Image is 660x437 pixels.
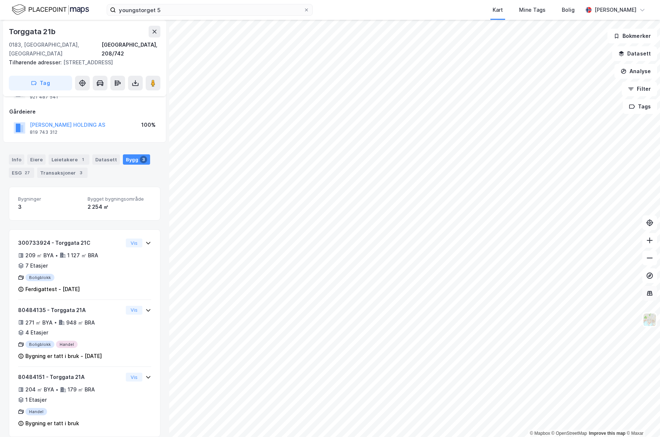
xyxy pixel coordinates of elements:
img: Z [643,313,657,327]
div: • [56,387,58,393]
button: Vis [126,373,142,382]
div: Torggata 21b [9,26,57,37]
div: 819 743 312 [30,129,57,135]
div: Bolig [562,6,575,14]
div: 100% [141,121,156,129]
button: Vis [126,239,142,247]
div: 27 [23,169,31,176]
input: Søk på adresse, matrikkel, gårdeiere, leietakere eller personer [116,4,304,15]
div: 1 Etasjer [25,395,47,404]
div: Mine Tags [519,6,546,14]
div: 204 ㎡ BYA [25,385,54,394]
button: Datasett [612,46,657,61]
div: 921 487 541 [30,94,58,100]
img: logo.f888ab2527a4732fd821a326f86c7f29.svg [12,3,89,16]
button: Vis [126,306,142,315]
div: Bygg [123,154,150,165]
div: Ferdigattest - [DATE] [25,285,80,294]
div: [GEOGRAPHIC_DATA], 208/742 [102,40,160,58]
div: 80484151 - Torggata 21A [18,373,123,382]
div: Gårdeiere [9,107,160,116]
a: Mapbox [530,431,550,436]
button: Analyse [614,64,657,79]
div: ESG [9,168,34,178]
div: 2 254 ㎡ [88,203,151,211]
div: [PERSON_NAME] [595,6,636,14]
div: 7 Etasjer [25,261,48,270]
div: 1 [79,156,86,163]
button: Bokmerker [607,29,657,43]
button: Tags [623,99,657,114]
div: Kontrollprogram for chat [623,402,660,437]
a: Improve this map [589,431,625,436]
div: Eiere [27,154,46,165]
div: Info [9,154,24,165]
div: 948 ㎡ BRA [66,318,95,327]
button: Filter [622,82,657,96]
div: 0183, [GEOGRAPHIC_DATA], [GEOGRAPHIC_DATA] [9,40,102,58]
span: Tilhørende adresser: [9,59,63,65]
div: 3 [77,169,85,176]
div: Bygning er tatt i bruk [25,419,79,428]
span: Bygninger [18,196,82,202]
a: OpenStreetMap [551,431,587,436]
div: [STREET_ADDRESS] [9,58,155,67]
div: 80484135 - Torggata 21A [18,306,123,315]
div: Transaksjoner [37,168,88,178]
div: 1 127 ㎡ BRA [67,251,98,260]
button: Tag [9,76,72,90]
div: • [54,319,57,325]
div: 271 ㎡ BYA [25,318,53,327]
div: • [55,252,58,258]
div: 179 ㎡ BRA [68,385,95,394]
div: 209 ㎡ BYA [25,251,54,260]
div: Kart [493,6,503,14]
iframe: Chat Widget [623,402,660,437]
div: Leietakere [49,154,89,165]
div: 3 [140,156,147,163]
span: Bygget bygningsområde [88,196,151,202]
div: Datasett [92,154,120,165]
div: Bygning er tatt i bruk - [DATE] [25,352,102,361]
div: 300733924 - Torggata 21C [18,239,123,247]
div: 4 Etasjer [25,328,48,337]
div: 3 [18,203,82,211]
